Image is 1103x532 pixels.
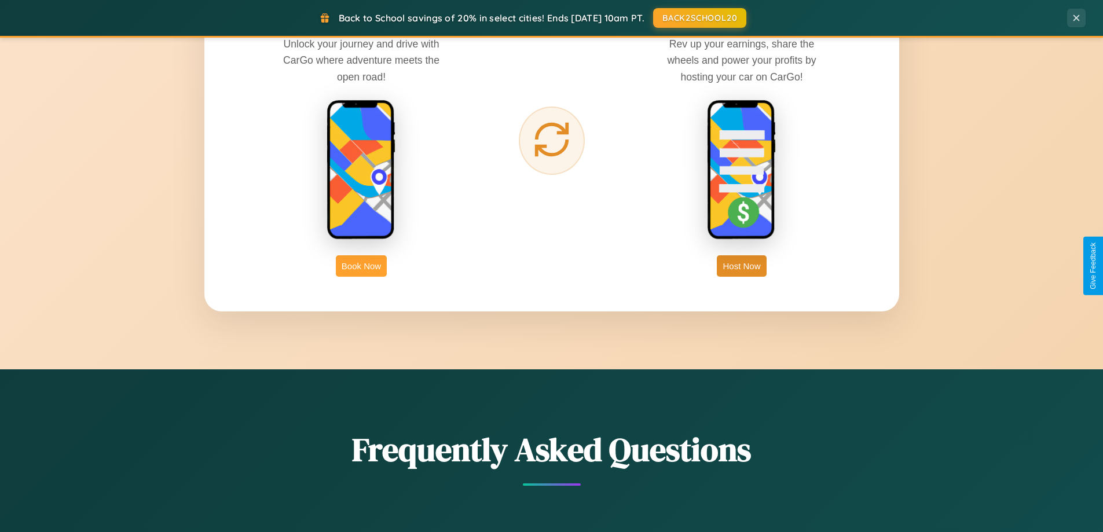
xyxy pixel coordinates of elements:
span: Back to School savings of 20% in select cities! Ends [DATE] 10am PT. [339,12,644,24]
button: Book Now [336,255,387,277]
img: rent phone [327,100,396,241]
div: Give Feedback [1089,243,1097,289]
button: Host Now [717,255,766,277]
h2: Frequently Asked Questions [204,427,899,472]
button: BACK2SCHOOL20 [653,8,746,28]
p: Unlock your journey and drive with CarGo where adventure meets the open road! [274,36,448,85]
img: host phone [707,100,776,241]
p: Rev up your earnings, share the wheels and power your profits by hosting your car on CarGo! [655,36,829,85]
